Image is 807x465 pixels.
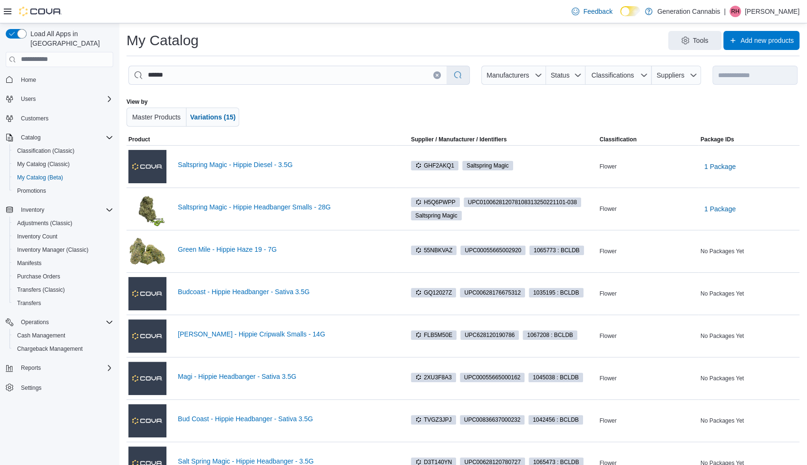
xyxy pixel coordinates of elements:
[568,2,616,21] a: Feedback
[10,144,117,158] button: Classification (Classic)
[13,284,113,296] span: Transfers (Classic)
[583,7,612,16] span: Feedback
[533,288,579,297] span: 1035195 : BCLDB
[17,382,45,394] a: Settings
[13,330,113,341] span: Cash Management
[467,161,509,170] span: Saltspring Magic
[745,6,799,17] p: [PERSON_NAME]
[620,6,640,16] input: Dark Mode
[699,373,799,384] div: No Packages Yet
[13,185,50,197] a: Promotions
[17,93,113,105] span: Users
[17,246,88,254] span: Inventory Manager (Classic)
[128,362,166,395] img: Magi - Hippie Headbanger - Sativa 3.5G
[178,288,394,296] a: Budcoast - Hippie Headbanger - Sativa 3.5G
[411,161,458,170] span: GHF2AKQ1
[2,380,117,394] button: Settings
[128,319,166,353] img: Bc Smalls - Hippie Cripwalk Smalls - 14G
[693,36,709,45] span: Tools
[731,6,739,17] span: RH
[415,198,456,207] span: H5Q6PWPP
[13,244,92,256] a: Inventory Manager (Classic)
[178,415,394,423] a: Bud Coast - Hippie Headbanger - Sativa 3.5G
[13,284,68,296] a: Transfers (Classic)
[17,286,65,294] span: Transfers (Classic)
[17,74,113,86] span: Home
[13,145,78,157] a: Classification (Classic)
[21,115,49,122] span: Customers
[17,233,58,240] span: Inventory Count
[534,246,580,255] span: 1065773 : BCLDB
[411,415,456,425] span: TVGZ3JPJ
[10,230,117,243] button: Inventory Count
[178,203,394,211] a: Saltspring Magic - Hippie Headbanger Smalls - 28G
[481,66,546,85] button: Manufacturers
[178,161,394,168] a: Saltspring Magic - Hippie Diesel - 3.5G
[529,288,583,297] span: 1035195 : BCLDB
[2,316,117,329] button: Operations
[17,74,40,86] a: Home
[19,7,62,16] img: Cova
[13,172,113,183] span: My Catalog (Beta)
[527,331,573,339] span: 1067208 : BCLDB
[699,330,799,342] div: No Packages Yet
[10,184,117,198] button: Promotions
[699,288,799,299] div: No Packages Yet
[700,136,734,143] span: Package IDs
[17,317,53,328] button: Operations
[17,132,44,143] button: Catalog
[415,288,452,297] span: GQ12027Z
[13,158,113,170] span: My Catalog (Classic)
[13,297,45,309] a: Transfers
[10,243,117,257] button: Inventory Manager (Classic)
[17,345,83,353] span: Chargeback Management
[460,330,519,340] span: UPC628120190786
[13,271,64,282] a: Purchase Orders
[704,204,736,214] span: 1 Package
[17,362,113,374] span: Reports
[21,134,40,141] span: Catalog
[460,288,525,297] span: UPC00628176675312
[415,373,452,382] span: 2XU3F8A3
[460,373,525,382] span: UPC00055665000162
[528,373,583,382] span: 1045038 : BCLDB
[411,198,460,207] span: H5Q6PWPP
[190,113,236,121] span: Variations (15)
[620,16,621,17] span: Dark Mode
[415,331,452,339] span: FLB5M50E
[740,36,794,45] span: Add new products
[17,187,46,195] span: Promotions
[13,257,113,269] span: Manifests
[462,161,513,170] span: Saltspring Magic
[126,108,186,127] button: Master Products
[464,288,521,297] span: UPC 00628176675312
[128,232,166,270] img: Green Mile - Hippie Haze 19 - 7G
[10,297,117,310] button: Transfers
[598,161,699,172] div: Flower
[178,457,394,465] a: Salt Spring Magic - Hippie Headbanger - 3.5G
[17,219,72,227] span: Adjustments (Classic)
[585,66,651,85] button: Classifications
[17,273,60,280] span: Purchase Orders
[17,299,41,307] span: Transfers
[598,203,699,215] div: Flower
[17,362,45,374] button: Reports
[704,162,736,171] span: 1 Package
[13,343,87,355] a: Chargeback Management
[17,132,113,143] span: Catalog
[21,76,36,84] span: Home
[699,415,799,426] div: No Packages Yet
[598,330,699,342] div: Flower
[21,206,44,214] span: Inventory
[13,297,113,309] span: Transfers
[17,204,48,216] button: Inventory
[460,415,525,425] span: UPC00836637000232
[651,66,701,85] button: Suppliers
[699,246,799,257] div: No Packages Yet
[598,246,699,257] div: Flower
[724,6,726,17] p: |
[17,332,65,339] span: Cash Management
[433,71,441,79] button: Clear input
[13,343,113,355] span: Chargeback Management
[21,318,49,326] span: Operations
